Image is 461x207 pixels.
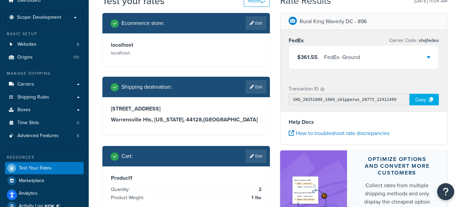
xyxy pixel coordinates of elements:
a: Edit [246,149,266,163]
a: Time Slots0 [5,117,84,129]
a: Analytics [5,187,84,199]
span: Quantity: [111,186,131,193]
h3: localhost [111,42,184,48]
li: Websites [5,38,84,51]
a: Edit [246,80,266,94]
span: 172 [73,55,79,60]
p: Transaction ID [289,84,319,94]
h2: Shipping destination : [121,84,172,90]
span: 6 [77,133,79,139]
span: 1 lbs [250,194,261,202]
a: Shipping Rules [5,91,84,104]
h3: Product 1 [111,175,261,181]
span: Origins [17,55,33,60]
h3: FedEx [289,37,304,44]
p: localhost [111,48,184,58]
a: Test Your Rates [5,162,84,174]
h2: Ecommerce store : [121,20,164,26]
span: Marketplace [19,178,44,184]
h4: Help Docs [289,118,439,126]
p: Rural King Waverly DC - 896 [300,17,367,26]
li: Time Slots [5,117,84,129]
a: Marketplace [5,175,84,187]
h3: Warrensville Hts, [US_STATE], 44128 , [GEOGRAPHIC_DATA] [111,116,261,123]
button: Open Resource Center [437,183,454,200]
span: 0 [77,120,79,126]
div: Optimize options and convert more customers [363,156,431,176]
span: Time Slots [17,120,39,126]
li: Origins [5,51,84,64]
span: Advanced Features [17,133,59,139]
span: Analytics [19,191,38,196]
p: Carrier Code: [389,36,439,45]
div: FedEx - Ground [324,53,360,62]
div: Resources [5,154,84,160]
a: Origins172 [5,51,84,64]
h2: Cart : [121,153,133,159]
span: shqfedex [417,37,439,44]
div: Copy [409,94,439,105]
h3: [STREET_ADDRESS] [111,105,261,112]
span: 2 [257,186,261,194]
span: Shipping Rules [17,94,49,100]
span: Boxes [17,107,31,113]
a: How to troubleshoot rate discrepancies [289,129,389,137]
span: 6 [77,42,79,47]
a: Advanced Features6 [5,130,84,142]
span: Websites [17,42,37,47]
span: Test Your Rates [19,165,52,171]
span: Product Weight: [111,194,146,201]
span: Carriers [17,82,34,87]
span: $361.55 [297,53,318,61]
a: Carriers [5,78,84,91]
div: Manage Shipping [5,71,84,76]
a: Boxes [5,104,84,116]
div: Basic Setup [5,31,84,37]
span: Scope: Development [17,15,61,20]
li: Advanced Features [5,130,84,142]
a: Edit [246,16,266,30]
a: Websites6 [5,38,84,51]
